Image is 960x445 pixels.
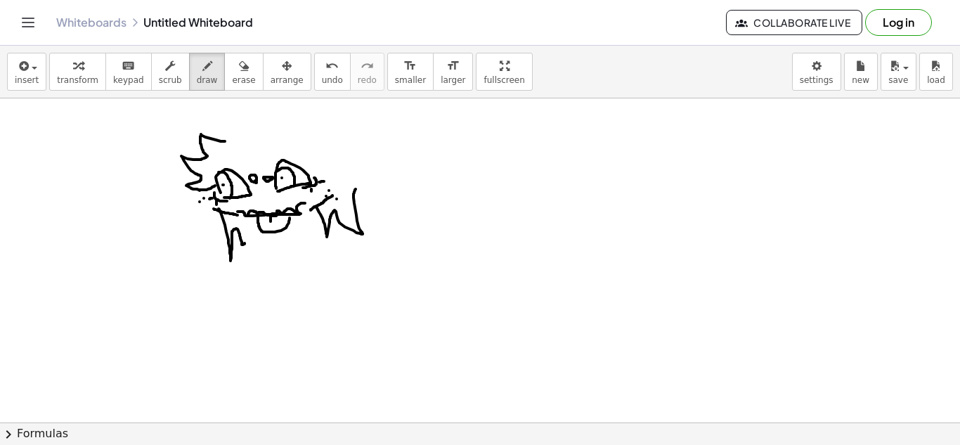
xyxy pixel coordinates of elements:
[56,15,127,30] a: Whiteboards
[314,53,351,91] button: undoundo
[197,75,218,85] span: draw
[49,53,106,91] button: transform
[263,53,311,91] button: arrange
[888,75,908,85] span: save
[189,53,226,91] button: draw
[350,53,384,91] button: redoredo
[446,58,460,75] i: format_size
[224,53,263,91] button: erase
[15,75,39,85] span: insert
[232,75,255,85] span: erase
[919,53,953,91] button: load
[325,58,339,75] i: undo
[865,9,932,36] button: Log in
[361,58,374,75] i: redo
[159,75,182,85] span: scrub
[7,53,46,91] button: insert
[387,53,434,91] button: format_sizesmaller
[852,75,869,85] span: new
[726,10,862,35] button: Collaborate Live
[433,53,473,91] button: format_sizelarger
[151,53,190,91] button: scrub
[122,58,135,75] i: keyboard
[358,75,377,85] span: redo
[57,75,98,85] span: transform
[113,75,144,85] span: keypad
[271,75,304,85] span: arrange
[484,75,524,85] span: fullscreen
[844,53,878,91] button: new
[476,53,532,91] button: fullscreen
[927,75,945,85] span: load
[17,11,39,34] button: Toggle navigation
[792,53,841,91] button: settings
[738,16,850,29] span: Collaborate Live
[403,58,417,75] i: format_size
[395,75,426,85] span: smaller
[105,53,152,91] button: keyboardkeypad
[322,75,343,85] span: undo
[881,53,916,91] button: save
[441,75,465,85] span: larger
[800,75,833,85] span: settings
